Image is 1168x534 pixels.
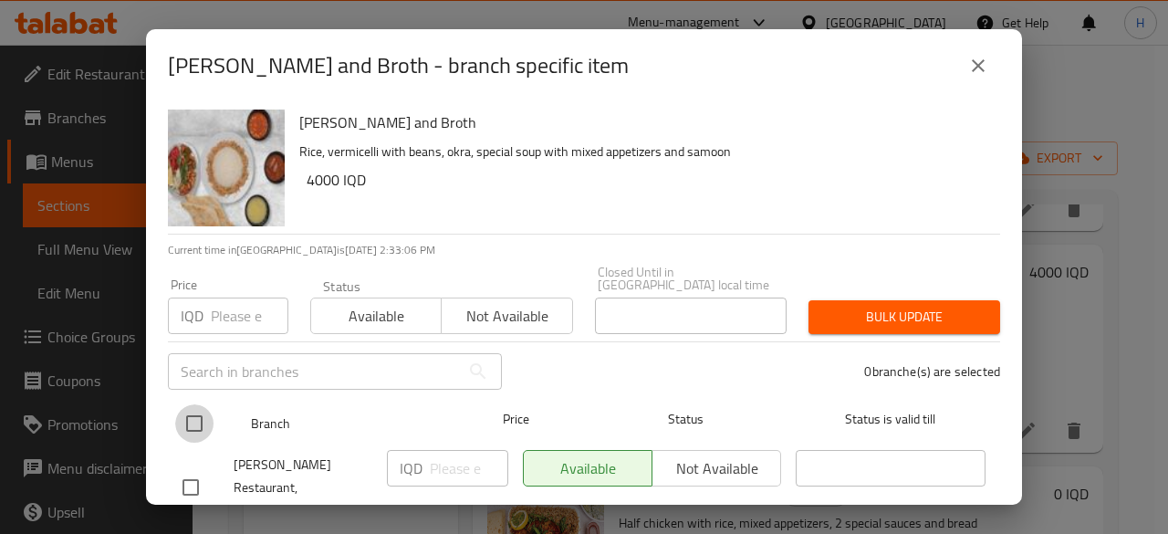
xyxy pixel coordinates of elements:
[168,353,460,390] input: Search in branches
[441,298,572,334] button: Not available
[400,457,422,479] p: IQD
[796,408,985,431] span: Status is valid till
[864,362,1000,381] p: 0 branche(s) are selected
[808,300,1000,334] button: Bulk update
[168,242,1000,258] p: Current time in [GEOGRAPHIC_DATA] is [DATE] 2:33:06 PM
[591,408,781,431] span: Status
[168,51,629,80] h2: [PERSON_NAME] and Broth - branch specific item
[956,44,1000,88] button: close
[234,454,372,522] span: [PERSON_NAME] Restaurant, [GEOGRAPHIC_DATA]
[168,110,285,226] img: Nafar Rice and Broth
[181,305,203,327] p: IQD
[307,167,985,193] h6: 4000 IQD
[449,303,565,330] span: Not available
[318,303,434,330] span: Available
[310,298,442,334] button: Available
[299,110,985,135] h6: [PERSON_NAME] and Broth
[211,298,288,334] input: Please enter price
[823,306,985,329] span: Bulk update
[430,450,508,487] input: Please enter price
[455,408,577,431] span: Price
[251,413,441,435] span: Branch
[299,141,985,163] p: Rice, vermicelli with beans, okra, special soup with mixed appetizers and samoon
